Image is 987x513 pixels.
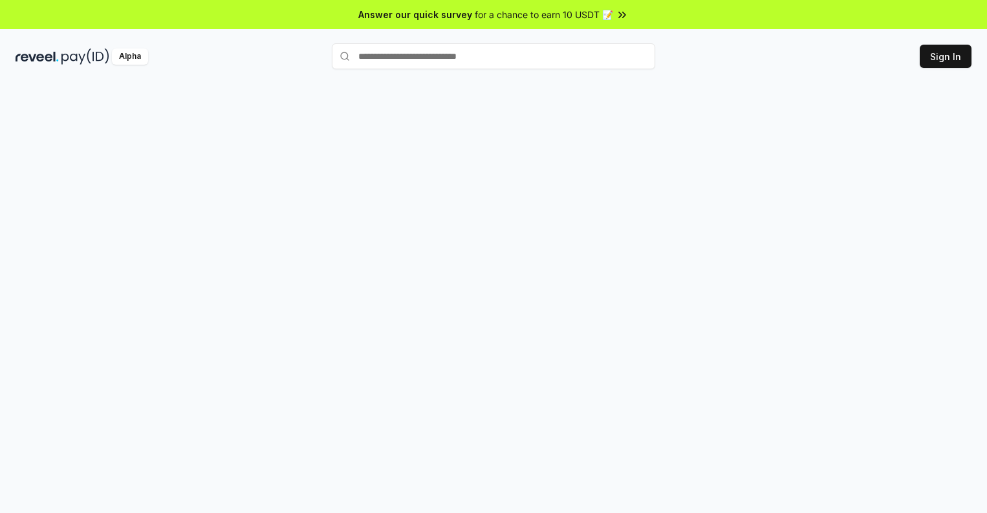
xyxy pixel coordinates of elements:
[358,8,472,21] span: Answer our quick survey
[112,49,148,65] div: Alpha
[16,49,59,65] img: reveel_dark
[920,45,971,68] button: Sign In
[61,49,109,65] img: pay_id
[475,8,613,21] span: for a chance to earn 10 USDT 📝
